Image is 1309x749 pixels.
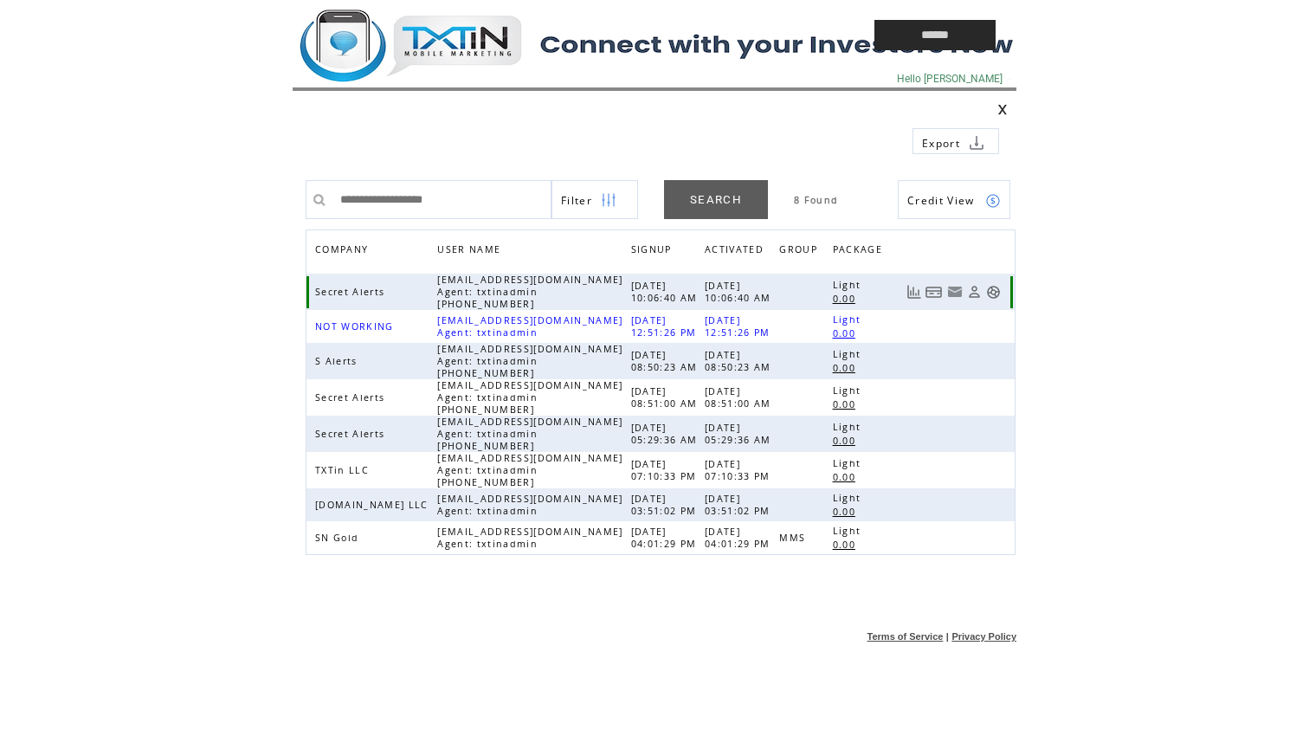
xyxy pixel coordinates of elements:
[315,239,372,264] span: COMPANY
[833,537,864,552] a: 0.00
[833,398,860,410] span: 0.00
[833,384,866,397] span: Light
[833,539,860,551] span: 0.00
[631,422,702,446] span: [DATE] 05:29:36 AM
[922,136,960,151] span: Export to csv file
[705,422,776,446] span: [DATE] 05:29:36 AM
[833,293,860,305] span: 0.00
[631,349,702,373] span: [DATE] 08:50:23 AM
[601,181,616,220] img: filters.png
[833,327,860,339] span: 0.00
[779,239,826,264] a: GROUP
[631,458,701,482] span: [DATE] 07:10:33 PM
[833,457,866,469] span: Light
[315,320,398,333] span: NOT WORKING
[705,280,776,304] span: [DATE] 10:06:40 AM
[705,349,776,373] span: [DATE] 08:50:23 AM
[912,128,999,154] a: Export
[437,493,622,517] span: [EMAIL_ADDRESS][DOMAIN_NAME] Agent: txtinadmin
[437,243,505,254] a: USER NAME
[833,471,860,483] span: 0.00
[315,355,362,367] span: S Alerts
[437,314,622,339] span: [EMAIL_ADDRESS][DOMAIN_NAME] Agent: txtinadmin
[315,243,372,254] a: COMPANY
[833,435,860,447] span: 0.00
[705,385,776,410] span: [DATE] 08:51:00 AM
[705,458,775,482] span: [DATE] 07:10:33 PM
[315,286,389,298] span: Secret Alerts
[947,284,963,300] a: Resend welcome email to this user
[833,348,866,360] span: Light
[315,391,389,404] span: Secret Alerts
[437,343,622,379] span: [EMAIL_ADDRESS][DOMAIN_NAME] Agent: txtinadmin [PHONE_NUMBER]
[437,379,622,416] span: [EMAIL_ADDRESS][DOMAIN_NAME] Agent: txtinadmin [PHONE_NUMBER]
[833,279,866,291] span: Light
[794,194,838,206] span: 8 Found
[437,526,622,550] span: [EMAIL_ADDRESS][DOMAIN_NAME] Agent: txtinadmin
[833,291,864,306] a: 0.00
[705,239,772,264] a: ACTIVATED
[631,526,701,550] span: [DATE] 04:01:29 PM
[833,492,866,504] span: Light
[833,326,864,340] a: 0.00
[315,499,433,511] span: [DOMAIN_NAME] LLC
[907,193,975,208] span: Show Credits View
[315,428,389,440] span: Secret Alerts
[631,493,701,517] span: [DATE] 03:51:02 PM
[705,239,768,264] span: ACTIVATED
[833,239,891,264] a: PACKAGE
[833,362,860,374] span: 0.00
[437,274,622,310] span: [EMAIL_ADDRESS][DOMAIN_NAME] Agent: txtinadmin [PHONE_NUMBER]
[437,416,622,452] span: [EMAIL_ADDRESS][DOMAIN_NAME] Agent: txtinadmin [PHONE_NUMBER]
[779,532,809,544] span: MMS
[437,239,505,264] span: USER NAME
[906,285,921,300] a: View Usage
[631,314,701,339] span: [DATE] 12:51:26 PM
[925,285,943,300] a: View Bills
[833,397,864,411] a: 0.00
[833,504,864,519] a: 0.00
[631,280,702,304] span: [DATE] 10:06:40 AM
[833,525,866,537] span: Light
[631,243,676,254] a: SIGNUP
[833,313,866,326] span: Light
[833,360,864,375] a: 0.00
[833,506,860,518] span: 0.00
[551,180,638,219] a: Filter
[705,493,775,517] span: [DATE] 03:51:02 PM
[986,285,1001,300] a: Support
[315,464,373,476] span: TXTin LLC
[967,285,982,300] a: View Profile
[705,314,775,339] span: [DATE] 12:51:26 PM
[664,180,768,219] a: SEARCH
[315,532,363,544] span: SN Gold
[779,239,822,264] span: GROUP
[946,631,949,642] span: |
[898,180,1010,219] a: Credit View
[705,526,775,550] span: [DATE] 04:01:29 PM
[969,135,984,151] img: download.png
[833,469,864,484] a: 0.00
[951,631,1016,642] a: Privacy Policy
[833,239,887,264] span: PACKAGE
[561,193,592,208] span: Show filters
[631,239,676,264] span: SIGNUP
[867,631,944,642] a: Terms of Service
[833,433,864,448] a: 0.00
[631,385,702,410] span: [DATE] 08:51:00 AM
[833,421,866,433] span: Light
[437,452,622,488] span: [EMAIL_ADDRESS][DOMAIN_NAME] Agent: txtinadmin [PHONE_NUMBER]
[897,73,1003,85] span: Hello [PERSON_NAME]
[985,193,1001,209] img: credits.png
